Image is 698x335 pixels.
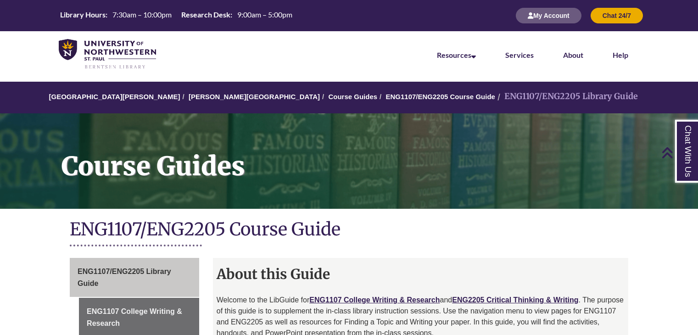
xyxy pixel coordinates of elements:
[452,296,578,304] a: ENG2205 Critical Thinking & Writing
[385,93,495,100] a: ENG1107/ENG2205 Course Guide
[613,50,628,59] a: Help
[437,50,476,59] a: Resources
[328,93,377,100] a: Course Guides
[56,10,296,21] table: Hours Today
[591,8,643,23] button: Chat 24/7
[59,39,156,70] img: UNWSP Library Logo
[495,90,638,103] li: ENG1107/ENG2205 Library Guide
[189,93,320,100] a: [PERSON_NAME][GEOGRAPHIC_DATA]
[563,50,583,59] a: About
[70,218,628,242] h1: ENG1107/ENG2205 Course Guide
[56,10,296,22] a: Hours Today
[591,11,643,19] a: Chat 24/7
[516,11,581,19] a: My Account
[78,268,171,287] span: ENG1107/ENG2205 Library Guide
[112,10,172,19] span: 7:30am – 10:00pm
[178,10,234,20] th: Research Desk:
[309,296,440,304] a: ENG1107 College Writing & Research
[661,146,696,159] a: Back to Top
[49,93,180,100] a: [GEOGRAPHIC_DATA][PERSON_NAME]
[213,262,628,285] h2: About this Guide
[516,8,581,23] button: My Account
[51,113,698,197] h1: Course Guides
[237,10,292,19] span: 9:00am – 5:00pm
[70,258,199,297] a: ENG1107/ENG2205 Library Guide
[56,10,109,20] th: Library Hours:
[505,50,534,59] a: Services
